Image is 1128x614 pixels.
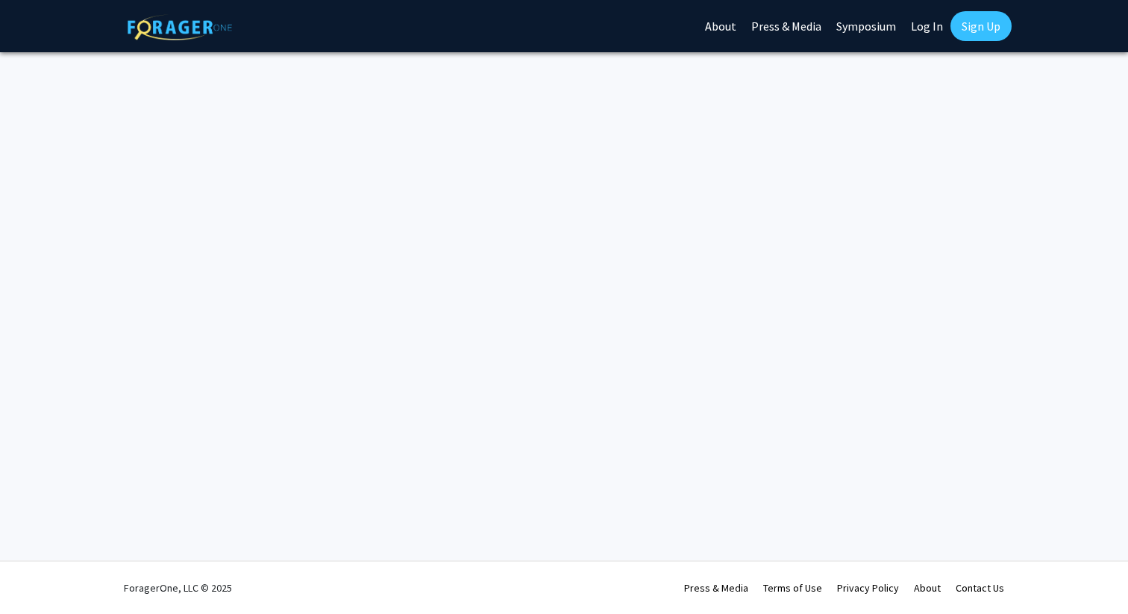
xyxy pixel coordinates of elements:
a: Contact Us [956,581,1004,595]
a: Press & Media [684,581,748,595]
a: Privacy Policy [837,581,899,595]
a: Sign Up [950,11,1012,41]
div: ForagerOne, LLC © 2025 [124,562,232,614]
img: ForagerOne Logo [128,14,232,40]
a: About [914,581,941,595]
a: Terms of Use [763,581,822,595]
